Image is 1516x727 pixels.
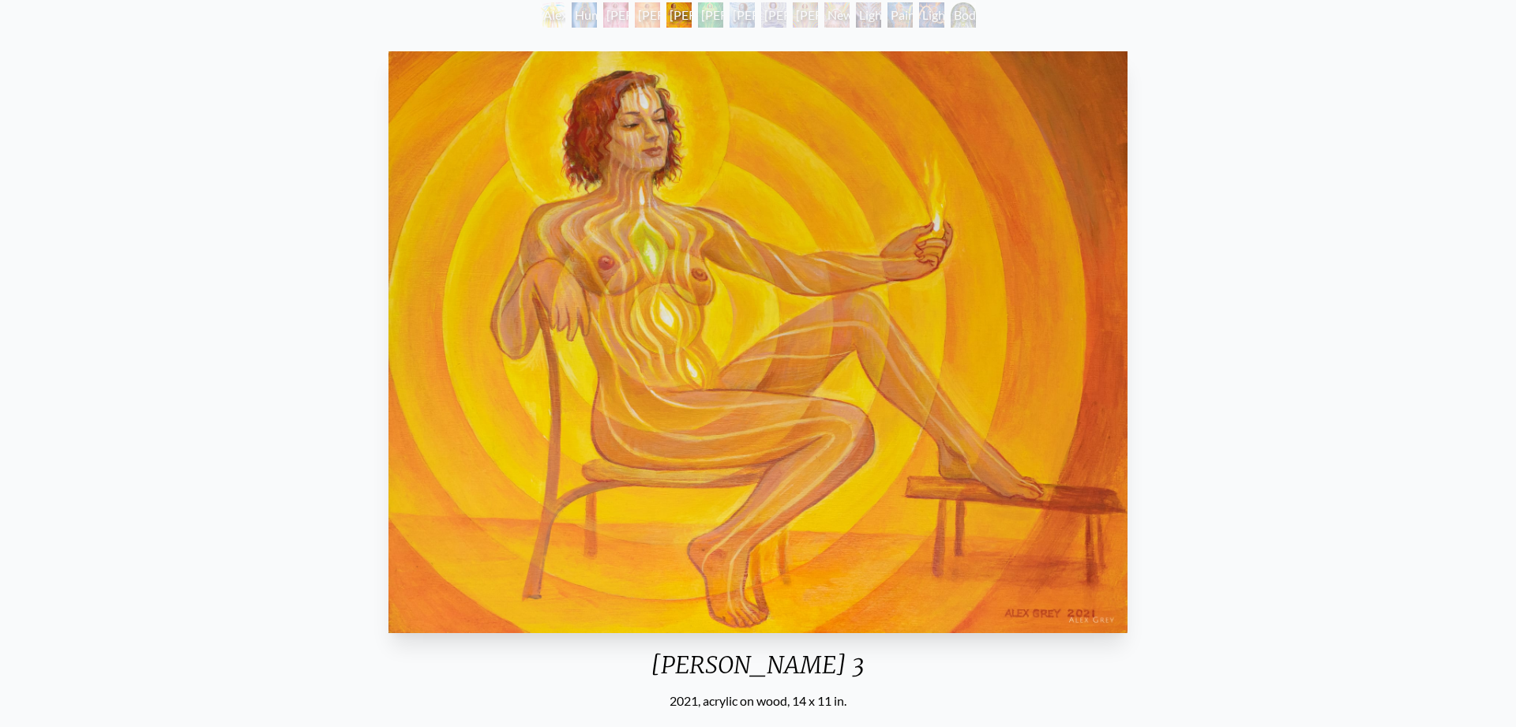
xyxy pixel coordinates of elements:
[603,2,629,28] div: [PERSON_NAME] 1
[382,650,1135,691] div: [PERSON_NAME] 3
[887,2,913,28] div: Painting
[635,2,660,28] div: [PERSON_NAME] 2
[388,51,1128,633] img: Lightbody-3-2021-Alex-Grey-watermarked.jpg
[698,2,723,28] div: [PERSON_NAME] 4
[824,2,850,28] div: Newborn
[382,691,1135,710] div: 2021, acrylic on wood, 14 x 11 in.
[919,2,944,28] div: Lightworker
[793,2,818,28] div: [PERSON_NAME] 7
[666,2,692,28] div: [PERSON_NAME] 3
[856,2,881,28] div: Lightweaver
[540,2,565,28] div: Alexza
[572,2,597,28] div: Human Energy Field
[761,2,786,28] div: [PERSON_NAME] 6
[951,2,976,28] div: Body/Mind as a Vibratory Field of Energy
[730,2,755,28] div: [PERSON_NAME] 5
